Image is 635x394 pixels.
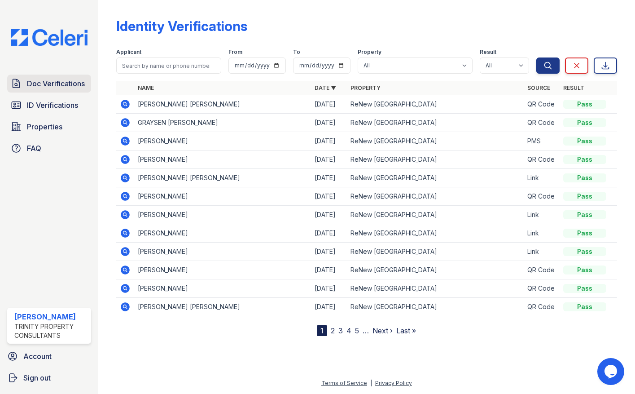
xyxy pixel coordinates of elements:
label: To [293,49,300,56]
td: [DATE] [311,132,347,151]
td: QR Code [524,151,560,169]
td: [DATE] [311,279,347,298]
td: [PERSON_NAME] [134,279,311,298]
div: Pass [563,137,606,146]
a: Properties [7,118,91,136]
a: Date ▼ [315,84,336,91]
td: [PERSON_NAME] [PERSON_NAME] [134,169,311,187]
div: Pass [563,100,606,109]
td: [PERSON_NAME] [134,206,311,224]
label: Property [358,49,381,56]
a: Doc Verifications [7,75,91,93]
td: QR Code [524,261,560,279]
a: Terms of Service [321,380,367,386]
div: Pass [563,229,606,238]
td: QR Code [524,114,560,132]
img: CE_Logo_Blue-a8612792a0a2168367f1c8372b55b34899dd931a85d93a1a3d3e32e68fde9ad4.png [4,29,95,46]
input: Search by name or phone number [116,58,221,74]
div: Pass [563,247,606,256]
td: ReNew [GEOGRAPHIC_DATA] [347,187,524,206]
td: ReNew [GEOGRAPHIC_DATA] [347,95,524,114]
a: Name [138,84,154,91]
td: QR Code [524,187,560,206]
td: ReNew [GEOGRAPHIC_DATA] [347,206,524,224]
div: | [370,380,372,386]
td: QR Code [524,279,560,298]
td: [DATE] [311,114,347,132]
a: Result [563,84,584,91]
a: ID Verifications [7,96,91,114]
td: [PERSON_NAME] [134,187,311,206]
td: [PERSON_NAME] [134,132,311,151]
td: ReNew [GEOGRAPHIC_DATA] [347,298,524,316]
td: ReNew [GEOGRAPHIC_DATA] [347,151,524,169]
span: FAQ [27,143,41,154]
a: Next › [372,326,393,335]
div: Pass [563,173,606,182]
span: Account [23,351,52,362]
span: Properties [27,121,62,132]
a: Property [350,84,381,91]
td: [PERSON_NAME] [134,243,311,261]
td: Link [524,224,560,243]
a: Source [527,84,550,91]
div: [PERSON_NAME] [14,311,88,322]
span: … [363,325,369,336]
td: [DATE] [311,169,347,187]
td: [DATE] [311,95,347,114]
div: Pass [563,266,606,274]
td: [PERSON_NAME] [PERSON_NAME] [134,95,311,114]
td: ReNew [GEOGRAPHIC_DATA] [347,169,524,187]
a: Sign out [4,369,95,387]
td: [DATE] [311,298,347,316]
span: ID Verifications [27,100,78,111]
td: ReNew [GEOGRAPHIC_DATA] [347,114,524,132]
td: ReNew [GEOGRAPHIC_DATA] [347,224,524,243]
td: ReNew [GEOGRAPHIC_DATA] [347,261,524,279]
td: PMS [524,132,560,151]
td: QR Code [524,298,560,316]
td: [DATE] [311,151,347,169]
div: Pass [563,192,606,201]
td: [DATE] [311,261,347,279]
td: Link [524,206,560,224]
a: 2 [331,326,335,335]
div: Pass [563,302,606,311]
td: [PERSON_NAME] [134,224,311,243]
a: 3 [338,326,343,335]
td: [PERSON_NAME] [134,261,311,279]
div: Pass [563,210,606,219]
a: 5 [355,326,359,335]
td: QR Code [524,95,560,114]
iframe: chat widget [597,358,626,385]
td: Link [524,243,560,261]
td: [PERSON_NAME] [PERSON_NAME] [134,298,311,316]
div: Pass [563,155,606,164]
label: Applicant [116,49,141,56]
td: [DATE] [311,224,347,243]
a: Last » [396,326,416,335]
div: Identity Verifications [116,18,247,34]
td: [PERSON_NAME] [134,151,311,169]
label: From [228,49,242,56]
a: Privacy Policy [375,380,412,386]
div: Trinity Property Consultants [14,322,88,340]
td: [DATE] [311,206,347,224]
td: ReNew [GEOGRAPHIC_DATA] [347,243,524,261]
label: Result [480,49,496,56]
span: Doc Verifications [27,78,85,89]
a: 4 [346,326,351,335]
span: Sign out [23,372,51,383]
div: Pass [563,284,606,293]
td: ReNew [GEOGRAPHIC_DATA] [347,132,524,151]
td: GRAYSEN [PERSON_NAME] [134,114,311,132]
td: ReNew [GEOGRAPHIC_DATA] [347,279,524,298]
div: 1 [317,325,327,336]
a: FAQ [7,139,91,157]
td: Link [524,169,560,187]
div: Pass [563,118,606,127]
td: [DATE] [311,243,347,261]
a: Account [4,347,95,365]
td: [DATE] [311,187,347,206]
